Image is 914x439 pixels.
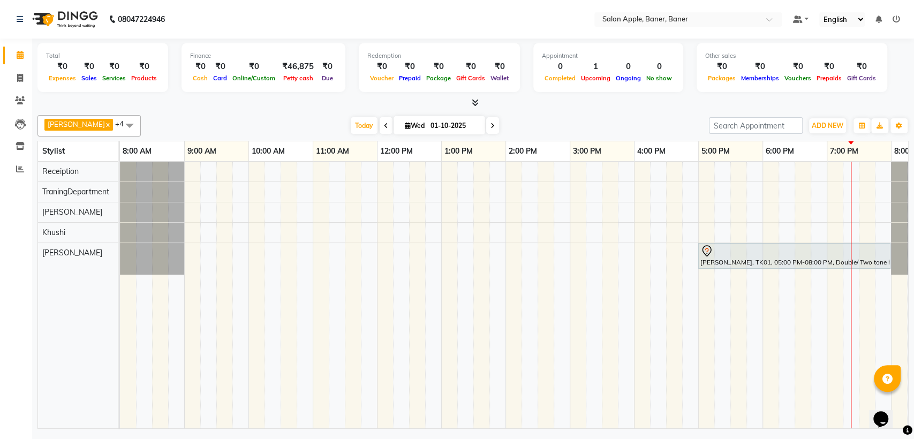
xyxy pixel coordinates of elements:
[42,207,102,217] span: [PERSON_NAME]
[281,74,316,82] span: Petty cash
[42,228,65,237] span: Khushi
[542,51,675,60] div: Appointment
[578,60,613,73] div: 1
[367,60,396,73] div: ₹0
[644,60,675,73] div: 0
[709,117,803,134] input: Search Appointment
[190,74,210,82] span: Cash
[230,60,278,73] div: ₹0
[427,118,481,134] input: 2025-10-01
[100,60,129,73] div: ₹0
[570,143,604,159] a: 3:00 PM
[120,143,154,159] a: 8:00 AM
[396,74,424,82] span: Prepaid
[809,118,846,133] button: ADD NEW
[738,60,782,73] div: ₹0
[351,117,377,134] span: Today
[115,119,132,128] span: +4
[278,60,318,73] div: ₹46,875
[377,143,416,159] a: 12:00 PM
[634,143,668,159] a: 4:00 PM
[454,60,488,73] div: ₹0
[705,60,738,73] div: ₹0
[100,74,129,82] span: Services
[424,74,454,82] span: Package
[812,122,843,130] span: ADD NEW
[313,143,352,159] a: 11:00 AM
[699,245,889,267] div: [PERSON_NAME], TK01, 05:00 PM-08:00 PM, Double/ Two tone hair colouring- Global Change With Preli...
[367,74,396,82] span: Voucher
[42,248,102,258] span: [PERSON_NAME]
[42,166,79,176] span: Receiption
[705,74,738,82] span: Packages
[578,74,613,82] span: Upcoming
[367,51,511,60] div: Redemption
[827,143,861,159] a: 7:00 PM
[488,60,511,73] div: ₹0
[48,120,105,128] span: [PERSON_NAME]
[454,74,488,82] span: Gift Cards
[705,51,879,60] div: Other sales
[210,74,230,82] span: Card
[129,60,160,73] div: ₹0
[699,143,732,159] a: 5:00 PM
[79,74,100,82] span: Sales
[27,4,101,34] img: logo
[644,74,675,82] span: No show
[488,74,511,82] span: Wallet
[118,4,165,34] b: 08047224946
[46,74,79,82] span: Expenses
[542,60,578,73] div: 0
[129,74,160,82] span: Products
[542,74,578,82] span: Completed
[249,143,288,159] a: 10:00 AM
[319,74,336,82] span: Due
[46,60,79,73] div: ₹0
[442,143,475,159] a: 1:00 PM
[396,60,424,73] div: ₹0
[230,74,278,82] span: Online/Custom
[424,60,454,73] div: ₹0
[763,143,797,159] a: 6:00 PM
[190,51,337,60] div: Finance
[814,74,844,82] span: Prepaids
[190,60,210,73] div: ₹0
[42,187,109,196] span: TraningDepartment
[42,146,65,156] span: Stylist
[782,74,814,82] span: Vouchers
[402,122,427,130] span: Wed
[782,60,814,73] div: ₹0
[869,396,903,428] iframe: chat widget
[210,60,230,73] div: ₹0
[613,60,644,73] div: 0
[844,74,879,82] span: Gift Cards
[318,60,337,73] div: ₹0
[844,60,879,73] div: ₹0
[46,51,160,60] div: Total
[738,74,782,82] span: Memberships
[105,120,110,128] a: x
[185,143,219,159] a: 9:00 AM
[613,74,644,82] span: Ongoing
[79,60,100,73] div: ₹0
[506,143,540,159] a: 2:00 PM
[814,60,844,73] div: ₹0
